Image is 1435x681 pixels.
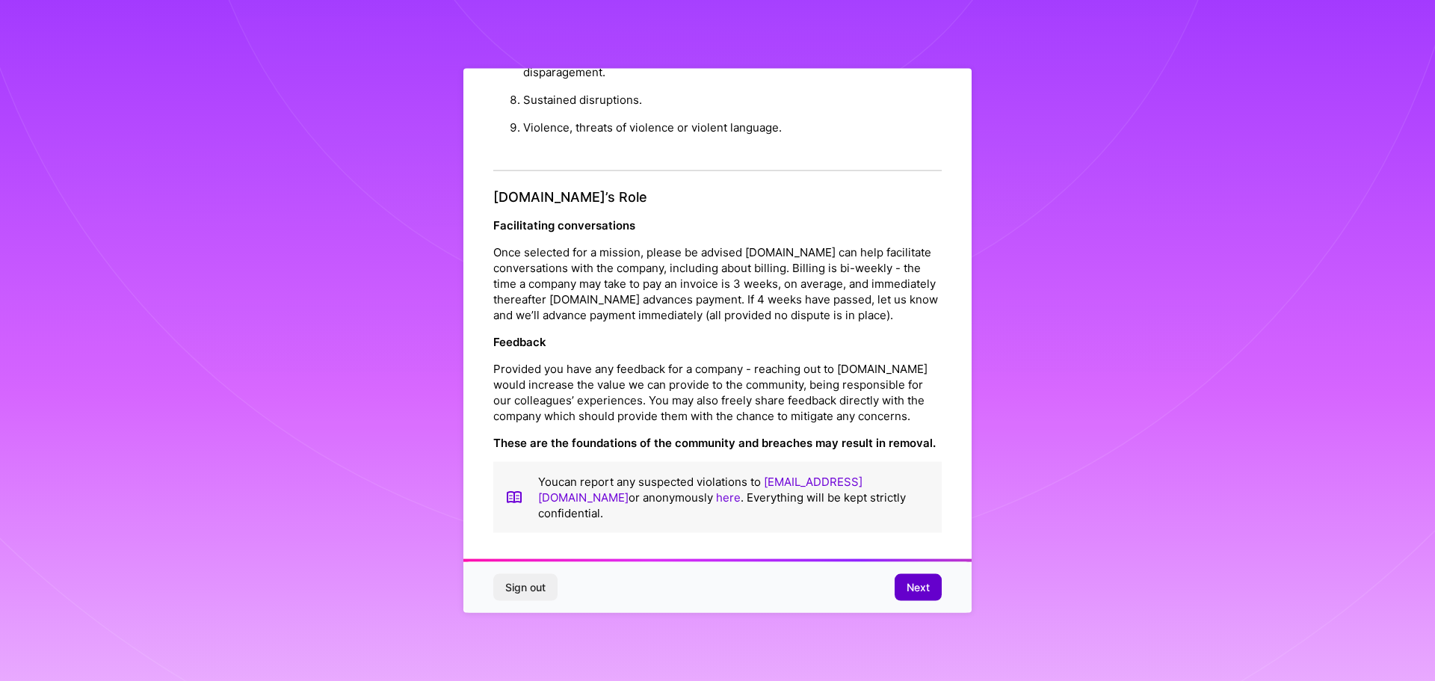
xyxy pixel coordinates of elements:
[505,580,546,595] span: Sign out
[493,189,942,206] h4: [DOMAIN_NAME]’s Role
[493,244,942,322] p: Once selected for a mission, please be advised [DOMAIN_NAME] can help facilitate conversations wi...
[716,490,741,504] a: here
[538,474,862,504] a: [EMAIL_ADDRESS][DOMAIN_NAME]
[493,360,942,423] p: Provided you have any feedback for a company - reaching out to [DOMAIN_NAME] would increase the v...
[493,574,558,601] button: Sign out
[895,574,942,601] button: Next
[493,334,546,348] strong: Feedback
[907,580,930,595] span: Next
[493,435,936,449] strong: These are the foundations of the community and breaches may result in removal.
[505,473,523,520] img: book icon
[523,114,942,141] li: Violence, threats of violence or violent language.
[538,473,930,520] p: You can report any suspected violations to or anonymously . Everything will be kept strictly conf...
[493,218,635,232] strong: Facilitating conversations
[523,86,942,114] li: Sustained disruptions.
